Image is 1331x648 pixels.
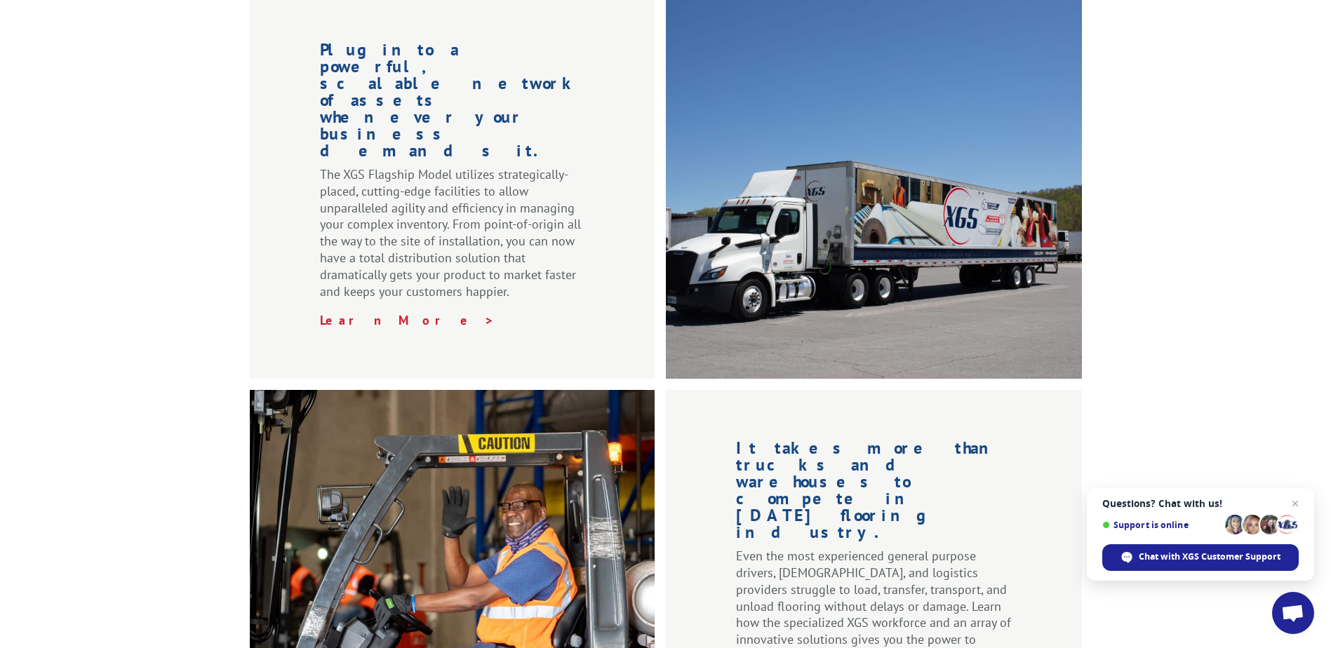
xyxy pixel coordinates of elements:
[736,440,1012,548] h1: It takes more than trucks and warehouses to compete in [DATE] flooring industry.
[320,312,495,328] a: Learn More >
[1272,592,1314,634] div: Open chat
[320,41,584,166] h1: Plug into a powerful, scalable network of assets whenever your business demands it.
[1102,498,1299,509] span: Questions? Chat with us!
[320,166,584,312] p: The XGS Flagship Model utilizes strategically-placed, cutting-edge facilities to allow unparallel...
[1102,544,1299,571] div: Chat with XGS Customer Support
[1139,551,1280,563] span: Chat with XGS Customer Support
[1102,520,1220,530] span: Support is online
[1287,495,1304,512] span: Close chat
